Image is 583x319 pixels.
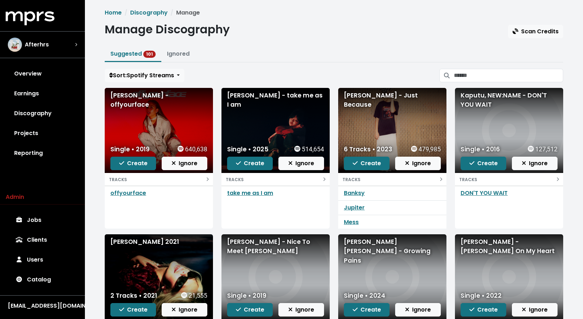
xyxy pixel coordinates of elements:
button: Create [227,157,273,170]
div: 6 Tracks • 2023 [344,145,392,154]
button: TRACKS [338,173,446,186]
span: Create [119,159,148,167]
span: Scan Credits [513,27,559,35]
input: Search suggested projects [454,69,563,82]
button: TRACKS [221,173,330,186]
div: [PERSON_NAME] - take me as I am [227,91,324,110]
a: Jobs [6,210,79,230]
span: Create [469,159,498,167]
small: TRACKS [342,177,360,183]
div: 514,654 [294,145,324,154]
div: Single • 2022 [461,291,502,300]
div: 21,555 [181,291,207,300]
div: [PERSON_NAME] [PERSON_NAME] - Growing Pains [344,237,441,265]
button: Scan Credits [508,25,563,38]
div: [EMAIL_ADDRESS][DOMAIN_NAME] [8,302,77,310]
span: Create [353,159,381,167]
button: Ignore [395,303,441,317]
a: Home [105,9,122,17]
a: offyourface [110,189,146,197]
div: 479,985 [411,145,441,154]
button: TRACKS [105,173,213,186]
button: Create [344,157,389,170]
button: Ignore [278,157,324,170]
button: Create [344,303,389,317]
a: Discography [6,103,79,123]
button: Create [227,303,273,317]
span: 101 [143,51,156,58]
span: Create [353,306,381,314]
span: Create [236,159,264,167]
div: 2 Tracks • 2021 [110,291,157,300]
span: Ignore [288,306,314,314]
div: 127,512 [528,145,558,154]
div: Single • 2024 [344,291,385,300]
nav: breadcrumb [105,9,563,17]
button: Ignore [162,303,207,317]
small: TRACKS [109,177,127,183]
button: Ignore [162,157,207,170]
div: Single • 2019 [227,291,266,300]
div: Single • 2019 [110,145,150,154]
button: Ignore [512,303,558,317]
a: Overview [6,64,79,84]
small: TRACKS [459,177,477,183]
span: Create [119,306,148,314]
div: [PERSON_NAME] - Just Because [344,91,441,110]
div: Kaputu, NEW:NAME - DON'T YOU WAIT [461,91,558,110]
a: take me as I am [227,189,273,197]
button: Create [110,157,156,170]
a: Earnings [6,84,79,103]
a: mprs logo [6,14,54,22]
span: Ignore [172,159,197,167]
a: Banksy [344,189,365,197]
a: Clients [6,230,79,250]
div: [PERSON_NAME] - offyourface [110,91,207,110]
a: Reporting [6,143,79,163]
button: Create [110,303,156,317]
button: [EMAIL_ADDRESS][DOMAIN_NAME] [6,301,79,310]
a: Users [6,250,79,270]
span: Ignore [405,159,431,167]
a: DON'T YOU WAIT [461,189,508,197]
span: Ignore [522,159,548,167]
button: Ignore [395,157,441,170]
a: Projects [6,123,79,143]
a: Jupiter [344,203,365,212]
button: Create [461,303,506,317]
span: Ignore [172,306,197,314]
div: Single • 2016 [461,145,500,154]
li: Manage [168,9,200,17]
div: 640,638 [178,145,207,154]
a: Discography [130,9,168,17]
div: [PERSON_NAME] 2021 [110,237,207,246]
a: Mess [344,218,359,226]
span: Afterhrs [25,40,49,49]
img: The selected account / producer [8,38,22,52]
span: Ignore [405,306,431,314]
button: Create [461,157,506,170]
div: [PERSON_NAME] - Nice To Meet [PERSON_NAME] [227,237,324,256]
button: Ignore [278,303,324,317]
a: Ignored [167,50,190,58]
span: Ignore [522,306,548,314]
a: Catalog [6,270,79,290]
a: Suggested 101 [110,50,156,58]
small: TRACKS [226,177,244,183]
button: TRACKS [455,173,563,186]
div: [PERSON_NAME] - [PERSON_NAME] On My Heart [461,237,558,256]
span: Create [469,306,498,314]
span: Create [236,306,264,314]
h1: Manage Discography [105,23,230,36]
span: Sort: Spotify Streams [109,71,174,79]
div: Single • 2025 [227,145,269,154]
span: Ignore [288,159,314,167]
button: Ignore [512,157,558,170]
button: Sort:Spotify Streams [105,69,184,82]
